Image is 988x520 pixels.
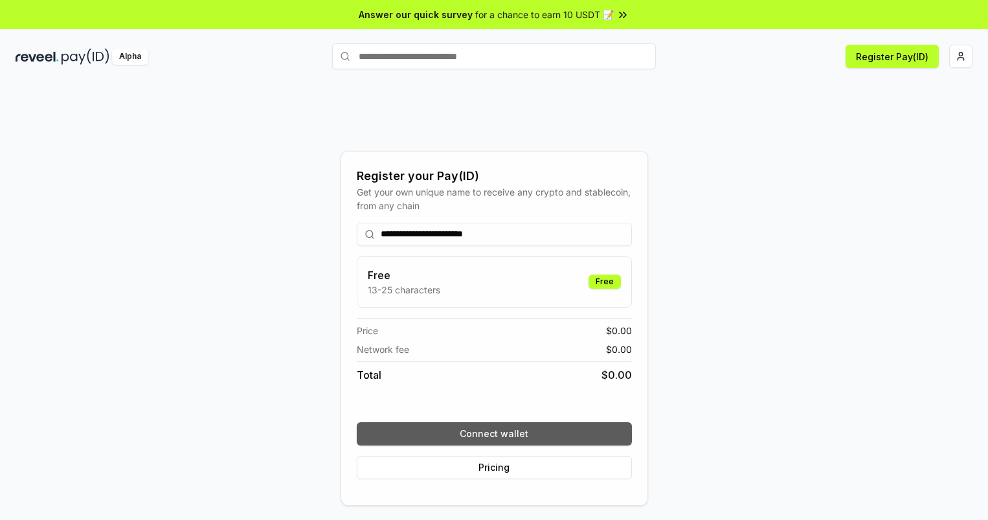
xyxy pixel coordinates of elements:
[357,456,632,479] button: Pricing
[606,343,632,356] span: $ 0.00
[601,367,632,383] span: $ 0.00
[359,8,473,21] span: Answer our quick survey
[112,49,148,65] div: Alpha
[357,324,378,337] span: Price
[16,49,59,65] img: reveel_dark
[606,324,632,337] span: $ 0.00
[357,367,381,383] span: Total
[357,167,632,185] div: Register your Pay(ID)
[368,283,440,297] p: 13-25 characters
[475,8,614,21] span: for a chance to earn 10 USDT 📝
[62,49,109,65] img: pay_id
[357,422,632,446] button: Connect wallet
[846,45,939,68] button: Register Pay(ID)
[357,343,409,356] span: Network fee
[589,275,621,289] div: Free
[368,267,440,283] h3: Free
[357,185,632,212] div: Get your own unique name to receive any crypto and stablecoin, from any chain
